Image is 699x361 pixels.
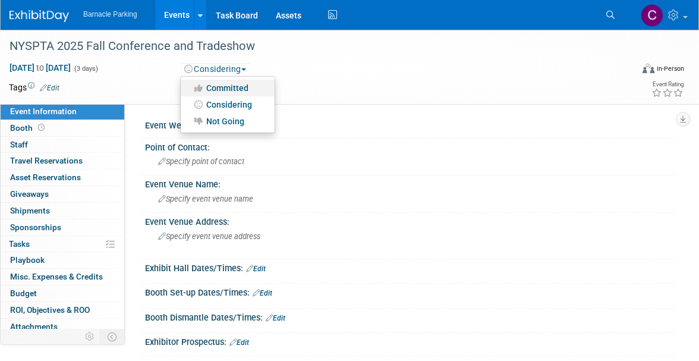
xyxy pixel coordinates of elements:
a: Edit [229,338,249,347]
span: Booth [10,123,47,133]
a: Not Going [181,113,275,130]
a: Edit [266,314,285,322]
span: Specify event venue name [158,194,253,203]
span: Asset Reservations [10,172,81,182]
div: Event Rating [651,81,684,87]
td: Personalize Event Tab Strip [80,329,100,344]
span: Booth not reserved yet [36,123,47,132]
span: Tasks [9,239,30,249]
span: Misc. Expenses & Credits [10,272,103,281]
div: Point of Contact: [145,139,675,153]
a: Travel Reservations [1,153,124,169]
span: to [34,63,46,73]
a: Attachments [1,319,124,335]
div: Exhibitor Prospectus: [145,333,675,349]
span: Barnacle Parking [83,10,137,18]
span: Specify point of contact [158,157,244,166]
a: Sponsorships [1,219,124,236]
span: Giveaways [10,189,49,199]
a: Considering [181,96,275,113]
span: Staff [10,140,28,149]
div: Booth Dismantle Dates/Times: [145,309,675,324]
a: Tasks [1,236,124,252]
span: Attachments [10,322,58,331]
div: Event Website: [145,117,675,132]
img: Format-Inperson.png [643,64,654,73]
td: Toggle Event Tabs [100,329,125,344]
button: Considering [180,63,251,75]
img: ExhibitDay [10,10,69,22]
a: Event Information [1,103,124,120]
a: Staff [1,137,124,153]
div: NYSPTA 2025 Fall Conference and Tradeshow [5,36,618,57]
a: Booth [1,120,124,136]
span: Travel Reservations [10,156,83,165]
span: Budget [10,288,37,298]
img: Cara Murray [641,4,663,27]
div: Event Venue Name: [145,175,675,190]
div: Exhibit Hall Dates/Times: [145,259,675,275]
a: Edit [246,265,266,273]
span: Event Information [10,106,77,116]
a: Playbook [1,252,124,268]
a: Asset Reservations [1,169,124,186]
div: Event Venue Address: [145,213,675,228]
a: Committed [181,80,275,96]
div: Booth Set-up Dates/Times: [145,284,675,299]
a: Edit [253,289,272,297]
span: Shipments [10,206,50,215]
a: ROI, Objectives & ROO [1,302,124,318]
div: Event Format [579,62,684,80]
span: (3 days) [73,65,98,73]
td: Tags [9,81,59,93]
a: Edit [40,84,59,92]
a: Budget [1,285,124,302]
a: Misc. Expenses & Credits [1,269,124,285]
span: Specify event venue address [158,232,260,241]
div: In-Person [656,64,684,73]
span: Sponsorships [10,222,61,232]
span: [DATE] [DATE] [9,62,71,73]
span: Playbook [10,255,45,265]
a: Shipments [1,203,124,219]
span: ROI, Objectives & ROO [10,305,90,315]
a: Giveaways [1,186,124,202]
